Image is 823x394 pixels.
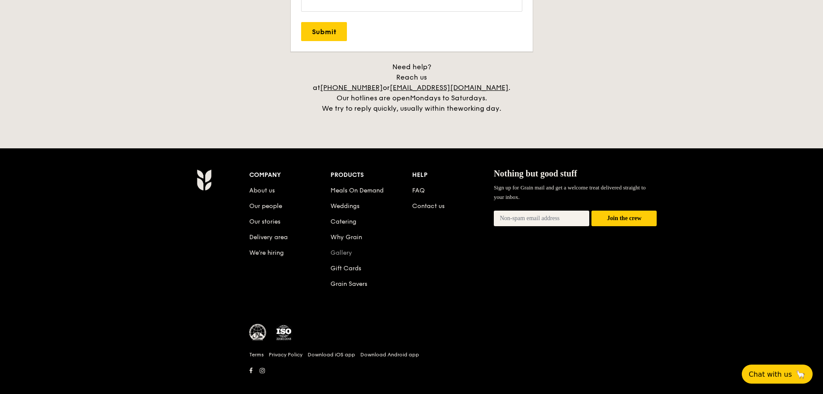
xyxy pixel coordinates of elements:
[330,265,361,272] a: Gift Cards
[330,187,384,194] a: Meals On Demand
[330,169,412,181] div: Products
[249,218,280,225] a: Our stories
[330,249,352,256] a: Gallery
[249,249,284,256] a: We’re hiring
[249,187,275,194] a: About us
[494,169,577,178] span: Nothing but good stuff
[308,351,355,358] a: Download iOS app
[249,169,331,181] div: Company
[412,169,494,181] div: Help
[330,280,367,288] a: Grain Savers
[304,62,520,114] div: Need help? Reach us at or . Our hotlines are open We try to reply quickly, usually within the
[330,218,356,225] a: Catering
[249,351,264,358] a: Terms
[330,202,359,210] a: Weddings
[494,211,590,226] input: Non-spam email address
[330,234,362,241] a: Why Grain
[749,370,792,378] span: Chat with us
[412,202,445,210] a: Contact us
[360,351,419,358] a: Download Android app
[494,184,646,200] span: Sign up for Grain mail and get a welcome treat delivered straight to your inbox.
[410,94,487,102] span: Mondays to Saturdays.
[301,22,347,41] input: Submit
[390,83,508,92] a: [EMAIL_ADDRESS][DOMAIN_NAME]
[275,324,292,341] img: ISO Certified
[795,369,806,379] span: 🦙
[458,104,501,112] span: working day.
[249,324,267,341] img: MUIS Halal Certified
[163,377,661,384] h6: Revision
[412,187,425,194] a: FAQ
[269,351,302,358] a: Privacy Policy
[591,211,657,227] button: Join the crew
[249,202,282,210] a: Our people
[249,234,288,241] a: Delivery area
[197,169,212,191] img: AYc88T3wAAAABJRU5ErkJggg==
[742,365,813,384] button: Chat with us🦙
[320,83,383,92] a: [PHONE_NUMBER]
